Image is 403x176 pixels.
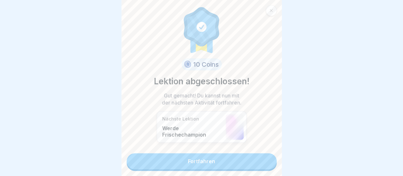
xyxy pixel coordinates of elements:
[182,59,222,70] div: 10 Coins
[154,75,249,88] p: Lektion abgeschlossen!
[162,116,222,122] p: Nächste Lektion
[160,92,243,106] p: Gut gemacht! Du kannst nun mit der nächsten Aktivität fortfahren.
[180,5,223,54] img: completion.svg
[162,125,222,138] p: Werde Frischechampion
[127,153,277,169] a: Fortfahren
[183,60,192,69] img: coin.svg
